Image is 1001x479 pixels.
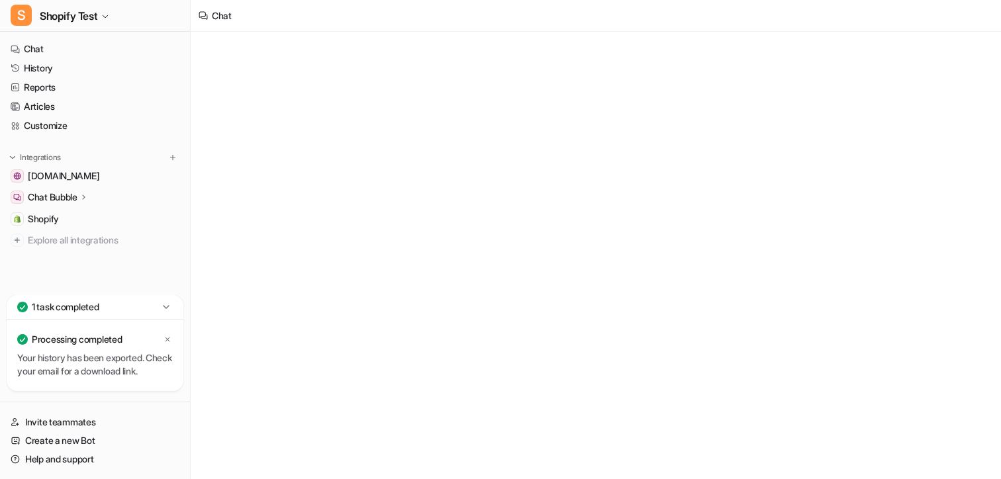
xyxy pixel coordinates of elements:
[40,7,97,25] span: Shopify Test
[13,193,21,201] img: Chat Bubble
[28,212,59,226] span: Shopify
[13,215,21,223] img: Shopify
[5,151,65,164] button: Integrations
[168,153,177,162] img: menu_add.svg
[8,153,17,162] img: expand menu
[28,169,99,183] span: [DOMAIN_NAME]
[212,9,232,22] div: Chat
[5,78,185,97] a: Reports
[5,231,185,249] a: Explore all integrations
[20,152,61,163] p: Integrations
[28,230,179,251] span: Explore all integrations
[11,5,32,26] span: S
[5,210,185,228] a: ShopifyShopify
[17,351,173,378] p: Your history has been exported. Check your email for a download link.
[5,431,185,450] a: Create a new Bot
[5,413,185,431] a: Invite teammates
[5,59,185,77] a: History
[5,116,185,135] a: Customize
[5,97,185,116] a: Articles
[11,234,24,247] img: explore all integrations
[13,172,21,180] img: wovenwood.co.uk
[32,300,99,314] p: 1 task completed
[28,191,77,204] p: Chat Bubble
[5,450,185,468] a: Help and support
[32,333,122,346] p: Processing completed
[5,40,185,58] a: Chat
[5,167,185,185] a: wovenwood.co.uk[DOMAIN_NAME]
